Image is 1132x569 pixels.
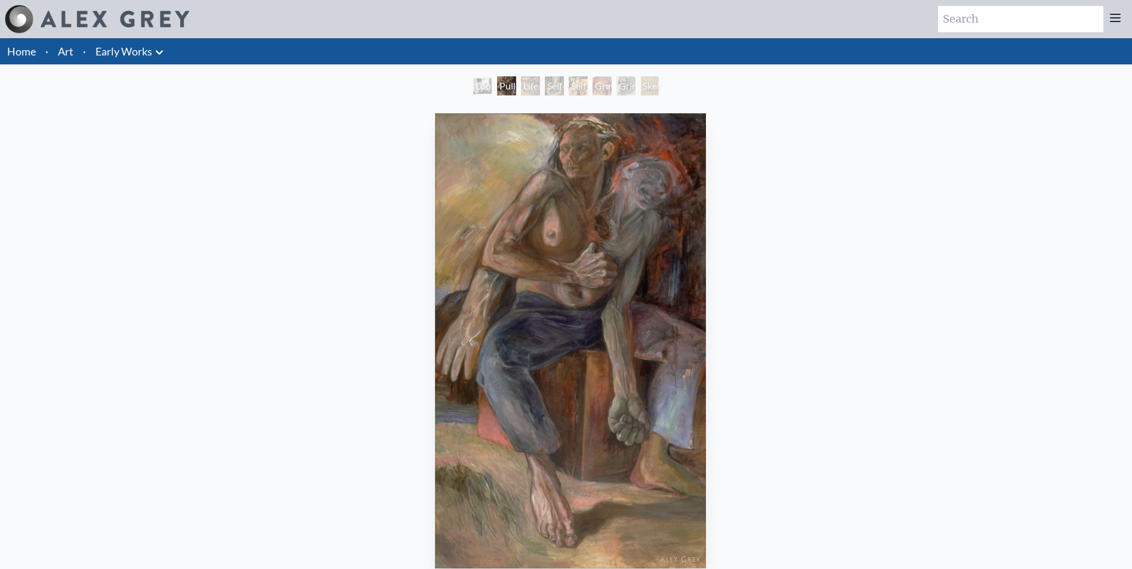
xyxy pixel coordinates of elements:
li: · [41,38,53,64]
div: Graveyard Study (Age [DEMOGRAPHIC_DATA]) [593,76,612,95]
div: Pulling Apart (Self-Portrait, Age [DEMOGRAPHIC_DATA]) [497,76,516,95]
div: Life Cycle (Self-Portrait, Age [DEMOGRAPHIC_DATA]) [521,76,540,95]
div: Skeleton (Age [DEMOGRAPHIC_DATA]) [640,76,659,95]
div: Grim Reaper (Age [DEMOGRAPHIC_DATA]) [616,76,636,95]
input: Search [938,6,1103,32]
a: Home [7,45,36,58]
div: Looking Back (Self-Portrait, Age [DEMOGRAPHIC_DATA]) [473,76,492,95]
div: Self-Portrait (Age [DEMOGRAPHIC_DATA]) [545,76,564,95]
li: · [78,38,91,64]
a: Early Works [95,43,152,60]
div: Self-Portrait (Age [DEMOGRAPHIC_DATA]) [569,76,588,95]
a: Art [58,43,73,60]
img: Self-Portrait-1972-Pulling-Apart-Alex-Grey-watermarked.jpg [435,113,707,568]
